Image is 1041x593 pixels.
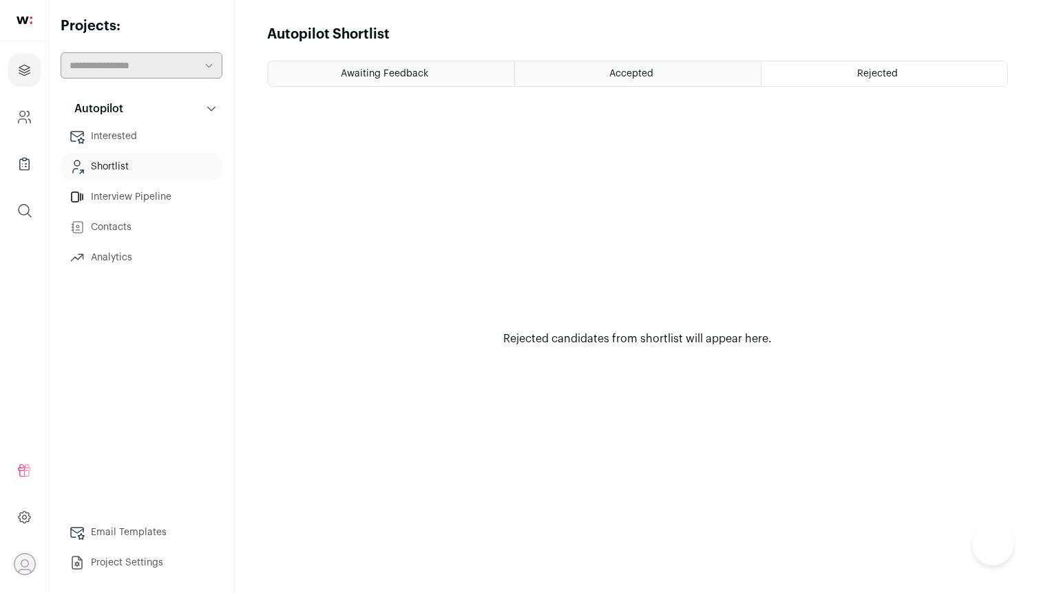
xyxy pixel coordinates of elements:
a: Company and ATS Settings [8,101,41,134]
a: Awaiting Feedback [268,61,514,86]
span: Awaiting Feedback [341,69,428,79]
a: Interested [61,123,222,150]
a: Project Settings [61,549,222,576]
iframe: Toggle Customer Support [972,524,1013,565]
a: Contacts [61,214,222,241]
span: Accepted [609,69,653,79]
a: Interview Pipeline [61,183,222,211]
h2: Projects: [61,17,222,36]
p: Autopilot [66,101,123,117]
button: Open dropdown [14,553,36,575]
a: Shortlist [61,153,222,180]
a: Analytics [61,244,222,271]
button: Autopilot [61,95,222,123]
a: Accepted [515,61,761,86]
span: Rejected [857,69,898,79]
a: Email Templates [61,519,222,546]
a: Company Lists [8,147,41,180]
a: Projects [8,54,41,87]
img: wellfound-shorthand-0d5821cbd27db2630d0214b213865d53afaa358527fdda9d0ea32b1df1b89c2c.svg [17,17,32,24]
h1: Autopilot Shortlist [267,25,390,44]
div: Rejected candidates from shortlist will appear here. [465,331,810,347]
